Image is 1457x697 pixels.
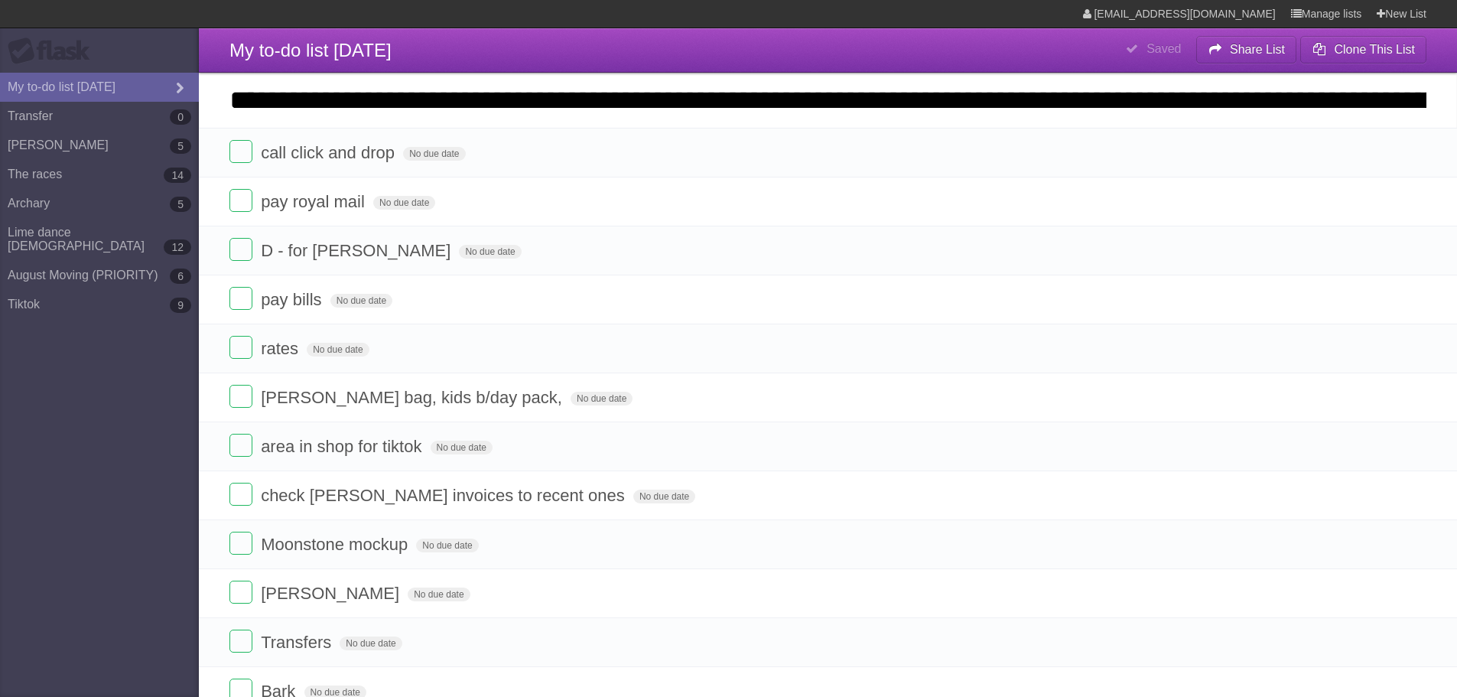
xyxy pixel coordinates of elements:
span: No due date [307,343,369,357]
label: Done [229,581,252,604]
span: [PERSON_NAME] [261,584,403,603]
span: My to-do list [DATE] [229,40,392,60]
span: Moonstone mockup [261,535,411,554]
label: Done [229,385,252,408]
span: D - for [PERSON_NAME] [261,241,454,260]
div: Flask [8,37,99,65]
label: Done [229,238,252,261]
span: pay bills [261,290,325,309]
span: area in shop for tiktok [261,437,425,456]
label: Done [229,336,252,359]
label: Done [229,532,252,555]
b: 5 [170,138,191,154]
label: Done [229,434,252,457]
span: No due date [459,245,521,259]
b: 14 [164,168,191,183]
label: Done [229,483,252,506]
b: 6 [170,269,191,284]
b: 12 [164,239,191,255]
b: 0 [170,109,191,125]
label: Done [229,189,252,212]
b: Saved [1146,42,1181,55]
b: Clone This List [1334,43,1415,56]
span: call click and drop [261,143,398,162]
b: Share List [1230,43,1285,56]
span: [PERSON_NAME] bag, kids b/day pack, [261,388,566,407]
span: No due date [408,588,470,601]
span: Transfers [261,633,335,652]
span: No due date [340,637,402,650]
span: No due date [403,147,465,161]
span: No due date [373,196,435,210]
button: Clone This List [1300,36,1426,64]
label: Done [229,140,252,163]
label: Done [229,630,252,653]
span: rates [261,339,302,358]
span: No due date [416,539,478,552]
button: Share List [1196,36,1297,64]
span: No due date [431,441,493,454]
b: 9 [170,298,191,313]
span: check [PERSON_NAME] invoices to recent ones [261,486,629,505]
span: No due date [571,392,633,405]
b: 5 [170,197,191,212]
span: No due date [633,490,695,503]
span: pay royal mail [261,192,369,211]
label: Done [229,287,252,310]
span: No due date [330,294,392,308]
